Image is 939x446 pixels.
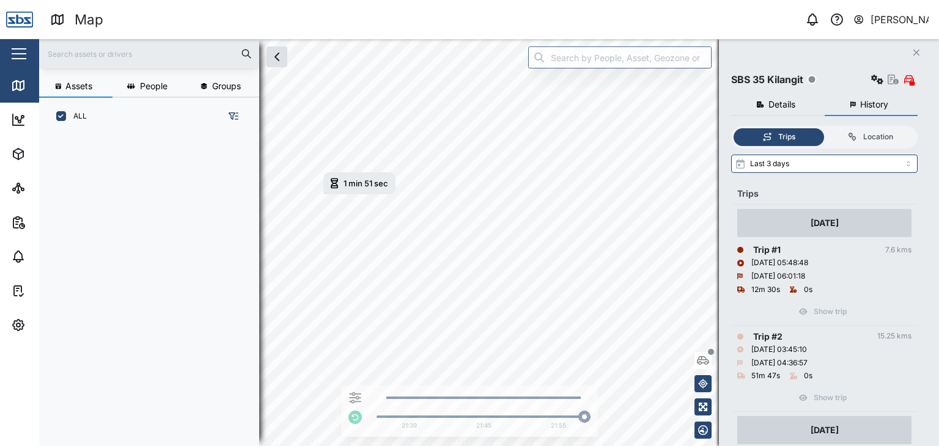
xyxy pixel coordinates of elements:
[46,45,252,63] input: Search assets or drivers
[853,11,929,28] button: [PERSON_NAME]
[731,72,803,87] div: SBS 35 Kilangit
[751,344,807,356] div: [DATE] 03:45:10
[212,82,241,90] span: Groups
[75,9,103,31] div: Map
[811,423,839,437] div: [DATE]
[811,216,839,230] div: [DATE]
[32,79,59,92] div: Map
[32,250,70,263] div: Alarms
[751,357,808,369] div: [DATE] 04:36:57
[66,111,87,121] label: ALL
[323,172,396,194] div: Map marker
[731,155,918,173] input: Select range
[877,331,911,342] div: 15.25 kms
[751,370,780,382] div: 51m 47s
[32,181,61,195] div: Sites
[65,82,92,90] span: Assets
[885,244,911,256] div: 7.6 kms
[344,180,388,188] div: 1 min 51 sec
[140,82,168,90] span: People
[39,39,939,446] canvas: Map
[737,187,911,200] div: Trips
[804,370,812,382] div: 0s
[6,6,33,33] img: Main Logo
[753,243,781,257] div: Trip # 1
[32,216,73,229] div: Reports
[778,131,795,143] div: Trips
[32,318,75,332] div: Settings
[402,421,417,431] div: 21:39
[751,284,780,296] div: 12m 30s
[32,147,70,161] div: Assets
[804,284,812,296] div: 0s
[863,131,893,143] div: Location
[753,330,782,343] div: Trip # 2
[751,257,808,269] div: [DATE] 05:48:48
[871,12,929,27] div: [PERSON_NAME]
[768,100,795,109] span: Details
[476,421,492,431] div: 21:45
[860,100,888,109] span: History
[32,113,87,126] div: Dashboard
[551,421,566,431] div: 21:55
[751,271,805,282] div: [DATE] 06:01:18
[32,284,65,298] div: Tasks
[49,131,259,436] div: grid
[528,46,712,68] input: Search by People, Asset, Geozone or Place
